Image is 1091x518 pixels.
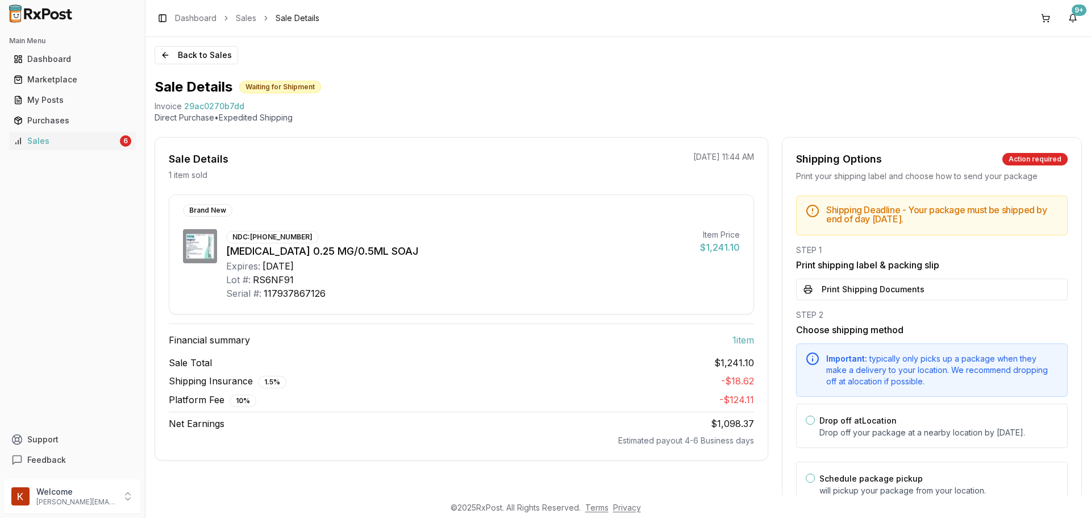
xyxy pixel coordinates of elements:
[819,485,1058,496] p: will pickup your package from your location.
[5,132,140,150] button: Sales6
[258,376,286,388] div: 1.5 %
[826,353,1058,387] div: typically only picks up a package when they make a delivery to your location. We recommend droppi...
[796,309,1068,321] div: STEP 2
[226,287,261,300] div: Serial #:
[226,243,691,259] div: [MEDICAL_DATA] 0.25 MG/0.5ML SOAJ
[721,375,754,387] span: - $18.62
[226,273,251,287] div: Lot #:
[183,204,232,217] div: Brand New
[120,135,131,147] div: 6
[27,454,66,466] span: Feedback
[1052,479,1080,507] iframe: Intercom live chat
[155,46,238,64] button: Back to Sales
[239,81,321,93] div: Waiting for Shipment
[36,486,115,498] p: Welcome
[693,151,754,163] p: [DATE] 11:44 AM
[14,115,131,126] div: Purchases
[1064,9,1082,27] button: 9+
[264,287,326,300] div: 117937867126
[14,94,131,106] div: My Posts
[1002,153,1068,165] div: Action required
[796,323,1068,337] h3: Choose shipping method
[796,245,1068,256] div: STEP 1
[9,90,136,110] a: My Posts
[796,151,882,167] div: Shipping Options
[5,91,140,109] button: My Posts
[826,205,1058,223] h5: Shipping Deadline - Your package must be shipped by end of day [DATE] .
[169,356,212,370] span: Sale Total
[585,503,609,512] a: Terms
[236,13,256,24] a: Sales
[700,241,740,254] div: $1,241.10
[169,417,224,430] span: Net Earnings
[796,171,1068,182] div: Print your shipping label and choose how to send your package
[169,393,256,407] span: Platform Fee
[732,333,754,347] span: 1 item
[14,135,118,147] div: Sales
[5,5,77,23] img: RxPost Logo
[9,49,136,69] a: Dashboard
[226,231,319,243] div: NDC: [PHONE_NUMBER]
[263,259,294,273] div: [DATE]
[796,258,1068,272] h3: Print shipping label & packing slip
[14,74,131,85] div: Marketplace
[169,151,228,167] div: Sale Details
[169,435,754,446] div: Estimated payout 4-6 Business days
[169,374,286,388] span: Shipping Insurance
[175,13,319,24] nav: breadcrumb
[226,259,260,273] div: Expires:
[1072,5,1086,16] div: 9+
[276,13,319,24] span: Sale Details
[155,112,1082,123] p: Direct Purchase • Expedited Shipping
[183,229,217,263] img: Wegovy 0.25 MG/0.5ML SOAJ
[5,429,140,450] button: Support
[700,229,740,241] div: Item Price
[711,418,754,429] span: $1,098.37
[613,503,641,512] a: Privacy
[5,111,140,130] button: Purchases
[819,474,923,483] label: Schedule package pickup
[155,78,232,96] h1: Sale Details
[714,356,754,370] span: $1,241.10
[9,69,136,90] a: Marketplace
[796,279,1068,300] button: Print Shipping Documents
[819,416,897,425] label: Drop off at Location
[230,395,256,407] div: 10 %
[14,53,131,65] div: Dashboard
[155,101,182,112] div: Invoice
[826,354,867,363] span: Important:
[5,50,140,68] button: Dashboard
[5,450,140,470] button: Feedback
[5,71,140,89] button: Marketplace
[175,13,216,24] a: Dashboard
[9,36,136,45] h2: Main Menu
[169,333,250,347] span: Financial summary
[819,427,1058,438] p: Drop off your package at a nearby location by [DATE] .
[719,394,754,405] span: - $124.11
[9,131,136,151] a: Sales6
[184,101,244,112] span: 29ac0270b7dd
[36,498,115,507] p: [PERSON_NAME][EMAIL_ADDRESS][DOMAIN_NAME]
[253,273,294,287] div: RS6NF91
[11,487,30,505] img: User avatar
[9,110,136,131] a: Purchases
[169,169,207,181] p: 1 item sold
